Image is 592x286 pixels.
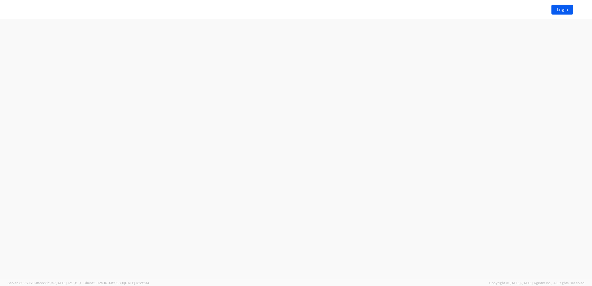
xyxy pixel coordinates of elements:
[551,5,573,15] button: Login
[84,281,149,285] span: Client: 2025.16.0-1592391
[489,280,585,286] span: Copyright © [DATE]-[DATE] Agistix Inc., All Rights Reserved
[124,281,149,285] span: [DATE] 12:25:34
[7,281,81,285] span: Server: 2025.16.0-1ffcc23b9e2
[56,281,81,285] span: [DATE] 12:29:29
